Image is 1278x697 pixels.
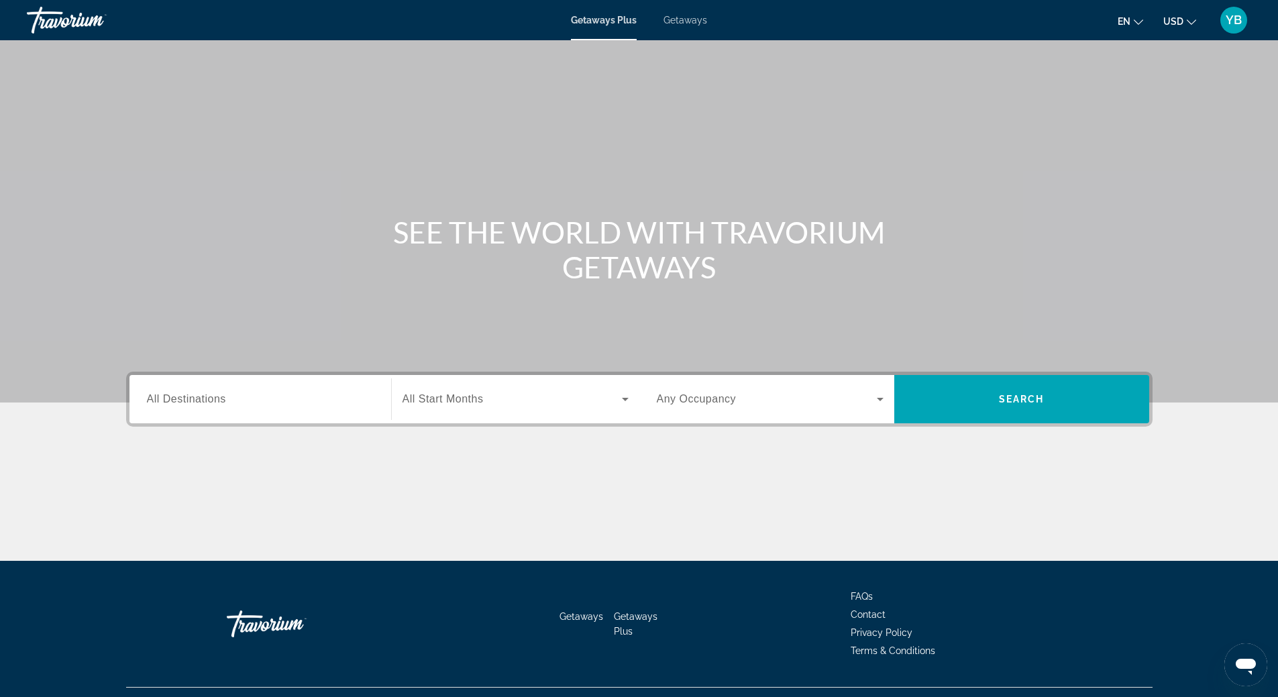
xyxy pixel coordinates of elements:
a: Getaways Plus [571,15,637,25]
a: Getaways [663,15,707,25]
a: Getaways [560,611,603,622]
a: Contact [851,609,886,620]
iframe: Botón para iniciar la ventana de mensajería [1224,643,1267,686]
a: Go Home [227,604,361,644]
span: Search [999,394,1045,405]
button: Search [894,375,1149,423]
span: en [1118,16,1130,27]
input: Select destination [147,392,374,408]
a: Privacy Policy [851,627,912,638]
button: Change currency [1163,11,1196,31]
a: FAQs [851,591,873,602]
span: USD [1163,16,1183,27]
a: Terms & Conditions [851,645,935,656]
div: Search widget [129,375,1149,423]
span: Any Occupancy [657,393,737,405]
button: User Menu [1216,6,1251,34]
a: Travorium [27,3,161,38]
span: YB [1226,13,1242,27]
span: All Destinations [147,393,226,405]
span: All Start Months [403,393,484,405]
h1: SEE THE WORLD WITH TRAVORIUM GETAWAYS [388,215,891,284]
a: Getaways Plus [614,611,657,637]
button: Change language [1118,11,1143,31]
